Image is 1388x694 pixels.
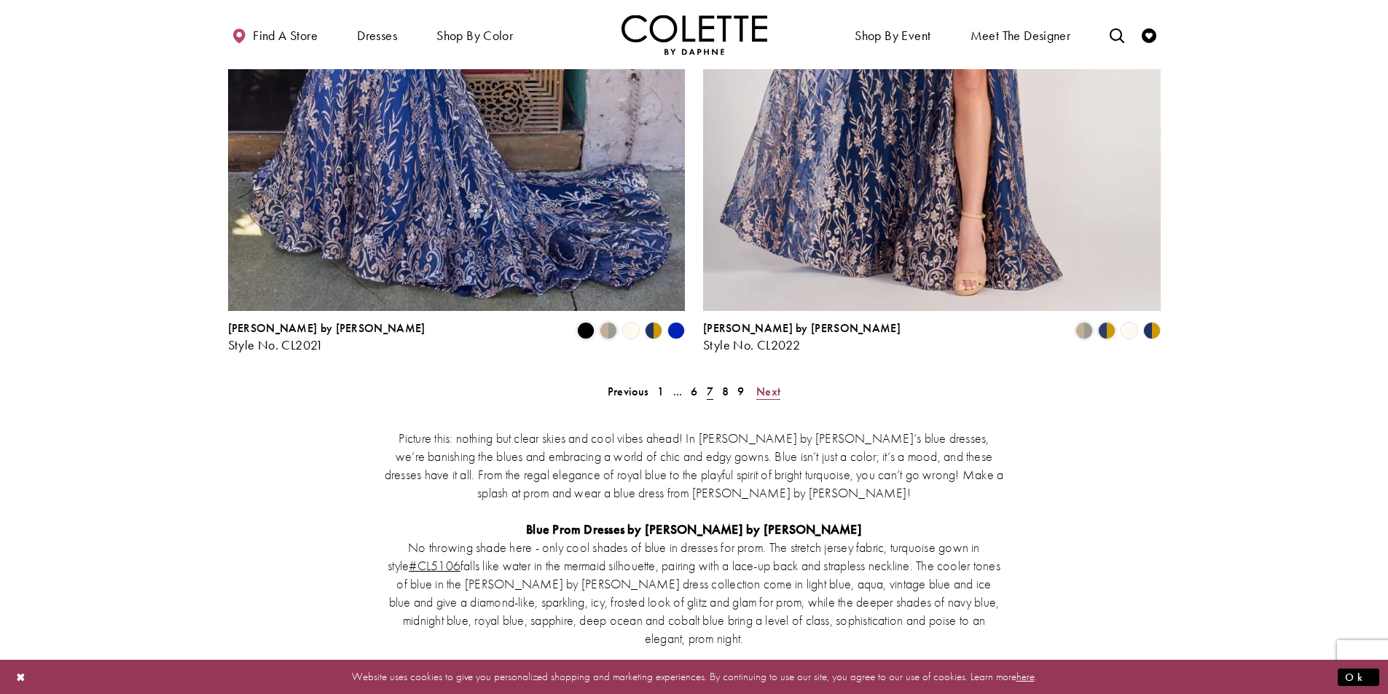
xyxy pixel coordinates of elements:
a: Find a store [228,15,321,55]
span: Shop By Event [851,15,934,55]
a: Toggle search [1106,15,1128,55]
a: 9 [733,381,748,402]
div: Colette by Daphne Style No. CL2022 [703,322,901,352]
a: Next Page [752,381,785,402]
a: 6 [686,381,702,402]
a: 8 [718,381,733,402]
strong: Blue Prom Dresses by [PERSON_NAME] by [PERSON_NAME] [526,521,862,537]
a: 1 [653,381,668,402]
span: Previous [608,384,648,399]
i: Royal Blue [667,322,685,339]
span: Style No. CL2021 [228,336,324,353]
span: 8 [722,384,729,399]
a: Check Wishlist [1138,15,1160,55]
a: Meet the designer [967,15,1075,55]
span: Shop by color [436,28,513,43]
p: Website uses cookies to give you personalized shopping and marketing experiences. By continuing t... [105,667,1283,687]
span: Dresses [357,28,397,43]
i: Diamond White [622,322,640,339]
p: Picture this: nothing but clear skies and cool vibes ahead! In [PERSON_NAME] by [PERSON_NAME]’s b... [385,429,1004,502]
a: here [1016,669,1035,684]
a: Prev Page [603,381,653,402]
span: Find a store [253,28,318,43]
span: 9 [737,384,744,399]
span: 7 [707,384,713,399]
i: Diamond White [1121,322,1138,339]
span: Shop By Event [855,28,930,43]
span: 6 [691,384,697,399]
a: Visit Home Page [622,15,767,55]
i: Navy/Gold [645,322,662,339]
i: Navy Blue/Gold [1098,322,1116,339]
span: [PERSON_NAME] by [PERSON_NAME] [228,320,426,336]
span: [PERSON_NAME] by [PERSON_NAME] [703,320,901,336]
span: Current page [702,381,718,402]
span: Shop by color [433,15,517,55]
span: 1 [657,384,664,399]
a: Opens in new tab [409,557,460,574]
p: No throwing shade here - only cool shades of blue in dresses for prom. The stretch jersey fabric,... [385,538,1004,647]
i: Gold/Pewter [1075,322,1093,339]
div: Colette by Daphne Style No. CL2021 [228,322,426,352]
i: Black [577,322,595,339]
i: Navy/Gold [1143,322,1161,339]
img: Colette by Daphne [622,15,767,55]
a: ... [669,381,687,402]
span: Style No. CL2022 [703,336,800,353]
span: ... [673,384,683,399]
span: Dresses [353,15,401,55]
span: Meet the designer [971,28,1071,43]
span: Next [756,384,780,399]
i: Gold/Pewter [600,322,617,339]
button: Submit Dialog [1338,668,1379,686]
button: Close Dialog [9,664,34,690]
